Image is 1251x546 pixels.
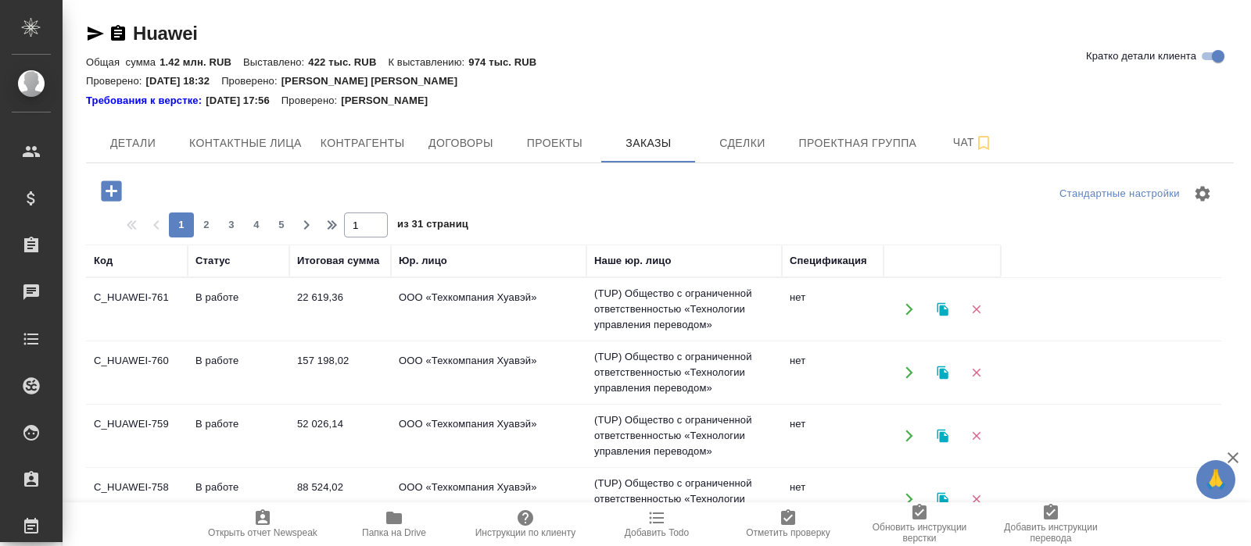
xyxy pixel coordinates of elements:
span: 4 [244,217,269,233]
button: 2 [194,212,219,237]
span: Открыть отчет Newspeak [208,527,317,538]
td: (TUP) Общество с ограниченной ответственностью «Технологии управления переводом» [586,405,782,467]
td: (TUP) Общество с ограниченной ответственностью «Технологии управления переводом» [586,341,782,404]
p: [PERSON_NAME] [PERSON_NAME] [281,75,470,87]
span: Проекты [517,134,592,153]
span: 5 [269,217,294,233]
button: Добавить проект [90,175,133,207]
button: 5 [269,212,294,237]
span: Договоры [423,134,498,153]
span: Заказы [611,134,686,153]
td: 88 524,02 [289,472,391,526]
td: нет [782,345,884,400]
button: Добавить инструкции перевода [985,502,1117,546]
td: В работе [188,409,289,463]
td: В работе [188,345,289,400]
td: ООО «Техкомпания Хуавэй» [391,282,586,337]
div: Нажми, чтобы открыть папку с инструкцией [86,93,206,109]
span: Настроить таблицу [1184,175,1221,212]
button: Открыть [893,420,925,452]
span: 3 [219,217,244,233]
p: [DATE] 18:32 [146,75,222,87]
button: Клонировать [927,420,959,452]
p: Выставлено: [243,56,308,68]
span: Добавить инструкции перевода [995,522,1107,544]
button: Удалить [960,420,992,452]
div: Спецификация [790,253,867,269]
span: Кратко детали клиента [1086,48,1196,64]
span: Чат [935,133,1010,152]
span: Сделки [704,134,780,153]
td: 157 198,02 [289,345,391,400]
p: Проверено: [281,93,342,109]
button: Клонировать [927,294,959,326]
span: 2 [194,217,219,233]
svg: Подписаться [974,134,993,152]
div: Статус [195,253,231,269]
button: Скопировать ссылку для ЯМессенджера [86,24,105,43]
div: Юр. лицо [399,253,447,269]
button: Открыть [893,294,925,326]
td: ООО «Техкомпания Хуавэй» [391,472,586,526]
span: из 31 страниц [397,215,468,237]
a: Требования к верстке: [86,93,206,109]
div: Наше юр. лицо [594,253,672,269]
button: Папка на Drive [328,502,460,546]
span: 🙏 [1203,463,1229,496]
button: 3 [219,212,244,237]
td: (TUP) Общество с ограниченной ответственностью «Технологии управления переводом» [586,278,782,341]
p: [PERSON_NAME] [341,93,439,109]
button: Удалить [960,294,992,326]
span: Контактные лица [189,134,302,153]
button: 4 [244,212,269,237]
span: Детали [95,134,170,153]
p: 422 тыс. RUB [308,56,388,68]
button: Инструкции по клиенту [460,502,591,546]
td: нет [782,282,884,337]
p: К выставлению: [388,56,468,68]
td: В работе [188,472,289,526]
span: Отметить проверку [746,527,830,538]
button: Добавить Todo [591,502,722,546]
button: Клонировать [927,484,959,516]
td: нет [782,409,884,463]
td: (TUP) Общество с ограниченной ответственностью «Технологии управления переводом» [586,468,782,530]
p: 974 тыс. RUB [468,56,548,68]
td: C_HUAWEI-761 [86,282,188,337]
p: 1.42 млн. RUB [160,56,243,68]
div: Код [94,253,113,269]
p: Общая сумма [86,56,160,68]
button: Скопировать ссылку [109,24,127,43]
button: 🙏 [1196,460,1235,499]
button: Открыть отчет Newspeak [197,502,328,546]
button: Обновить инструкции верстки [854,502,985,546]
div: split button [1056,182,1184,206]
span: Инструкции по клиенту [475,527,576,538]
td: 52 026,14 [289,409,391,463]
p: Проверено: [221,75,281,87]
span: Проектная группа [798,134,916,153]
td: C_HUAWEI-758 [86,472,188,526]
td: C_HUAWEI-759 [86,409,188,463]
td: В работе [188,282,289,337]
span: Обновить инструкции верстки [863,522,976,544]
span: Контрагенты [321,134,405,153]
button: Удалить [960,357,992,389]
td: нет [782,472,884,526]
button: Клонировать [927,357,959,389]
td: ООО «Техкомпания Хуавэй» [391,345,586,400]
span: Папка на Drive [362,527,426,538]
p: Проверено: [86,75,146,87]
p: [DATE] 17:56 [206,93,281,109]
td: ООО «Техкомпания Хуавэй» [391,409,586,463]
button: Удалить [960,484,992,516]
button: Открыть [893,357,925,389]
td: 22 619,36 [289,282,391,337]
td: C_HUAWEI-760 [86,345,188,400]
div: Итоговая сумма [297,253,379,269]
button: Отметить проверку [722,502,854,546]
button: Открыть [893,484,925,516]
span: Добавить Todo [625,527,689,538]
a: Huawei [133,23,198,44]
